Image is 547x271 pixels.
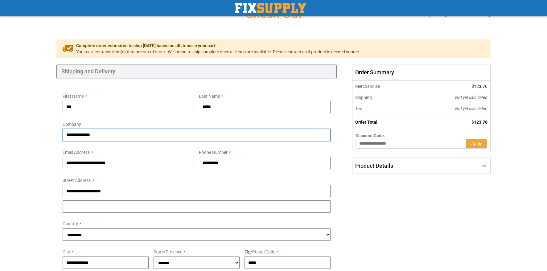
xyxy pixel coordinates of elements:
span: Shipping [355,95,372,100]
span: Not yet calculated [455,106,487,111]
span: Last Name [199,94,220,99]
span: Your cart contains item(s) that are out of stock. We intend to ship complete once all items are a... [76,49,360,55]
span: Zip/Postal Code [245,249,275,254]
a: store logo [235,3,306,13]
span: First Name [63,94,84,99]
span: Order Summary [352,64,491,81]
span: Complete order estimated to ship [DATE] based on all items in your cart. [76,43,360,49]
span: Email Address [63,150,90,155]
span: $123.76 [471,120,487,125]
h3: Need help? Call [408,11,491,17]
span: Country [63,221,78,226]
div: Shipping and Delivery [56,64,337,79]
span: Not yet calculated [455,95,487,100]
a: [PHONE_NUMBER] [445,10,491,17]
h1: Check Out [56,7,491,21]
strong: Order Total [355,120,377,125]
span: State/Province [154,249,182,254]
th: Merchandise [352,81,413,92]
span: Discount Code: [356,133,385,138]
button: Apply [466,139,487,149]
span: Street Address [63,178,91,183]
th: Tax [352,103,413,114]
span: City [63,249,70,254]
span: Product Details [355,162,393,169]
span: Apply [471,141,482,146]
span: Company [63,122,81,127]
span: Phone Number [199,150,228,155]
span: $123.76 [471,84,487,89]
img: Fix Industrial Supply [235,3,306,13]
